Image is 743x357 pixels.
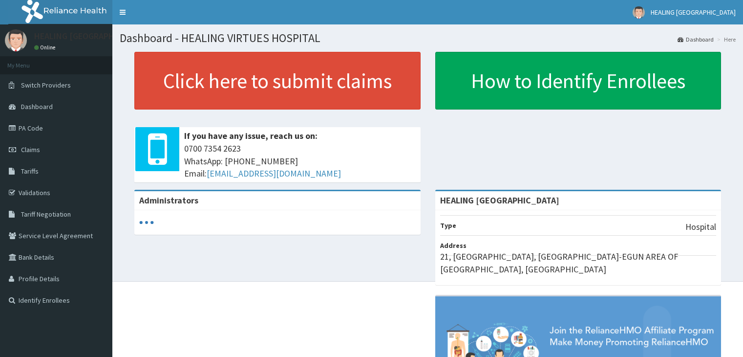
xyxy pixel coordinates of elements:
[715,35,736,44] li: Here
[139,195,198,206] b: Administrators
[685,221,716,233] p: Hospital
[207,168,341,179] a: [EMAIL_ADDRESS][DOMAIN_NAME]
[440,195,559,206] strong: HEALING [GEOGRAPHIC_DATA]
[440,241,467,250] b: Address
[34,44,58,51] a: Online
[34,32,150,41] p: HEALING [GEOGRAPHIC_DATA]
[21,102,53,111] span: Dashboard
[651,8,736,17] span: HEALING [GEOGRAPHIC_DATA]
[440,250,717,275] p: 21, [GEOGRAPHIC_DATA], [GEOGRAPHIC_DATA]-EGUN AREA OF [GEOGRAPHIC_DATA], [GEOGRAPHIC_DATA]
[21,210,71,219] span: Tariff Negotiation
[184,130,318,141] b: If you have any issue, reach us on:
[440,221,456,230] b: Type
[678,35,714,44] a: Dashboard
[139,215,154,230] svg: audio-loading
[21,145,40,154] span: Claims
[120,32,736,45] h1: Dashboard - HEALING VIRTUES HOSPITAL
[435,52,722,110] a: How to Identify Enrollees
[5,29,27,51] img: User Image
[134,52,421,110] a: Click here to submit claims
[184,142,416,180] span: 0700 7354 2623 WhatsApp: [PHONE_NUMBER] Email:
[21,81,71,89] span: Switch Providers
[21,167,39,176] span: Tariffs
[633,6,645,19] img: User Image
